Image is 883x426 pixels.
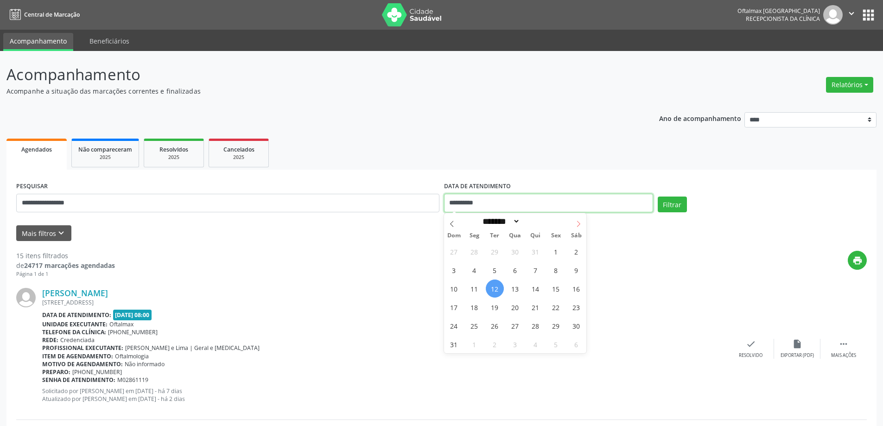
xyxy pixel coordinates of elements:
span: Cancelados [223,146,254,153]
span: Agosto 13, 2025 [506,280,524,298]
span: Agosto 22, 2025 [547,298,565,316]
b: Item de agendamento: [42,352,113,360]
a: [PERSON_NAME] [42,288,108,298]
div: Resolvido [739,352,762,359]
b: Rede: [42,336,58,344]
span: Agosto 3, 2025 [445,261,463,279]
i: keyboard_arrow_down [56,228,66,238]
span: Agosto 5, 2025 [486,261,504,279]
span: Agosto 31, 2025 [445,335,463,353]
div: de [16,261,115,270]
span: Agosto 20, 2025 [506,298,524,316]
span: Resolvidos [159,146,188,153]
span: Agosto 18, 2025 [465,298,483,316]
span: [PERSON_NAME] e Lima | Geral e [MEDICAL_DATA] [125,344,260,352]
div: 2025 [151,154,197,161]
span: Agosto 12, 2025 [486,280,504,298]
button: Filtrar [658,197,687,212]
div: Oftalmax [GEOGRAPHIC_DATA] [737,7,820,15]
span: Oftalmax [109,320,133,328]
i: print [852,255,863,266]
button: Relatórios [826,77,873,93]
span: Agosto 19, 2025 [486,298,504,316]
span: Setembro 6, 2025 [567,335,585,353]
i:  [839,339,849,349]
span: Julho 31, 2025 [527,242,545,261]
span: Agosto 30, 2025 [567,317,585,335]
span: [PHONE_NUMBER] [108,328,158,336]
i: check [746,339,756,349]
span: Agosto 26, 2025 [486,317,504,335]
span: Agosto 11, 2025 [465,280,483,298]
a: Central de Marcação [6,7,80,22]
a: Beneficiários [83,33,136,49]
div: 2025 [78,154,132,161]
label: PESQUISAR [16,179,48,194]
b: Unidade executante: [42,320,108,328]
span: M02861119 [117,376,148,384]
span: Agosto 7, 2025 [527,261,545,279]
i: insert_drive_file [792,339,802,349]
a: Acompanhamento [3,33,73,51]
strong: 24717 marcações agendadas [24,261,115,270]
p: Acompanhamento [6,63,616,86]
span: Central de Marcação [24,11,80,19]
label: DATA DE ATENDIMENTO [444,179,511,194]
p: Acompanhe a situação das marcações correntes e finalizadas [6,86,616,96]
span: Agosto 6, 2025 [506,261,524,279]
button: Mais filtroskeyboard_arrow_down [16,225,71,242]
b: Telefone da clínica: [42,328,106,336]
span: Agosto 14, 2025 [527,280,545,298]
span: Oftalmologia [115,352,149,360]
span: Julho 27, 2025 [445,242,463,261]
span: Seg [464,233,484,239]
span: Julho 28, 2025 [465,242,483,261]
span: Credenciada [60,336,95,344]
div: 2025 [216,154,262,161]
b: Motivo de agendamento: [42,360,123,368]
select: Month [480,216,521,226]
div: [STREET_ADDRESS] [42,299,728,306]
span: Qua [505,233,525,239]
span: Agosto 27, 2025 [506,317,524,335]
input: Year [520,216,551,226]
span: Agosto 16, 2025 [567,280,585,298]
span: Agosto 15, 2025 [547,280,565,298]
button: apps [860,7,877,23]
i:  [846,8,857,19]
span: [DATE] 08:00 [113,310,152,320]
span: Agosto 21, 2025 [527,298,545,316]
span: Agosto 24, 2025 [445,317,463,335]
span: Agosto 23, 2025 [567,298,585,316]
span: Não informado [125,360,165,368]
span: Setembro 4, 2025 [527,335,545,353]
span: Agosto 28, 2025 [527,317,545,335]
span: Julho 29, 2025 [486,242,504,261]
span: Agosto 17, 2025 [445,298,463,316]
span: Dom [444,233,464,239]
span: Agosto 2, 2025 [567,242,585,261]
img: img [823,5,843,25]
span: Agendados [21,146,52,153]
div: Exportar (PDF) [781,352,814,359]
b: Data de atendimento: [42,311,111,319]
span: Agosto 29, 2025 [547,317,565,335]
span: Agosto 9, 2025 [567,261,585,279]
span: Setembro 1, 2025 [465,335,483,353]
span: Agosto 10, 2025 [445,280,463,298]
b: Senha de atendimento: [42,376,115,384]
span: Agosto 25, 2025 [465,317,483,335]
button:  [843,5,860,25]
b: Profissional executante: [42,344,123,352]
span: Agosto 1, 2025 [547,242,565,261]
span: Sex [546,233,566,239]
span: Recepcionista da clínica [746,15,820,23]
img: img [16,288,36,307]
div: Mais ações [831,352,856,359]
div: Página 1 de 1 [16,270,115,278]
span: Julho 30, 2025 [506,242,524,261]
span: Ter [484,233,505,239]
span: Não compareceram [78,146,132,153]
span: Setembro 5, 2025 [547,335,565,353]
span: Agosto 4, 2025 [465,261,483,279]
